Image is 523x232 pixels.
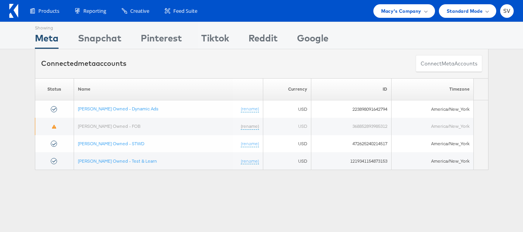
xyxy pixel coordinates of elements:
[41,58,126,69] div: Connected accounts
[392,135,474,153] td: America/New_York
[35,78,74,100] th: Status
[442,60,454,67] span: meta
[78,59,96,68] span: meta
[311,78,392,100] th: ID
[74,78,263,100] th: Name
[78,106,159,112] a: [PERSON_NAME] Owned - Dynamic Ads
[241,158,259,164] a: (rename)
[392,152,474,170] td: America/New_York
[392,100,474,118] td: America/New_York
[311,100,392,118] td: 223898091642794
[241,106,259,112] a: (rename)
[311,118,392,135] td: 368852893985312
[78,158,157,163] a: [PERSON_NAME] Owned - Test & Learn
[78,31,121,49] div: Snapchat
[241,141,259,147] a: (rename)
[130,7,149,15] span: Creative
[263,118,311,135] td: USD
[78,141,144,146] a: [PERSON_NAME] Owned - STWD
[263,100,311,118] td: USD
[83,7,106,15] span: Reporting
[38,7,59,15] span: Products
[311,135,392,153] td: 472625240214517
[201,31,229,49] div: Tiktok
[311,152,392,170] td: 1219341154873153
[263,135,311,153] td: USD
[35,31,59,49] div: Meta
[416,55,482,72] button: ConnectmetaAccounts
[249,31,278,49] div: Reddit
[392,78,474,100] th: Timezone
[35,22,59,31] div: Showing
[381,7,421,15] span: Macy's Company
[297,31,328,49] div: Google
[141,31,182,49] div: Pinterest
[392,118,474,135] td: America/New_York
[78,123,140,129] a: [PERSON_NAME] Owned - FOB
[503,9,511,14] span: SV
[447,7,483,15] span: Standard Mode
[263,78,311,100] th: Currency
[241,123,259,130] a: (rename)
[263,152,311,170] td: USD
[173,7,197,15] span: Feed Suite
